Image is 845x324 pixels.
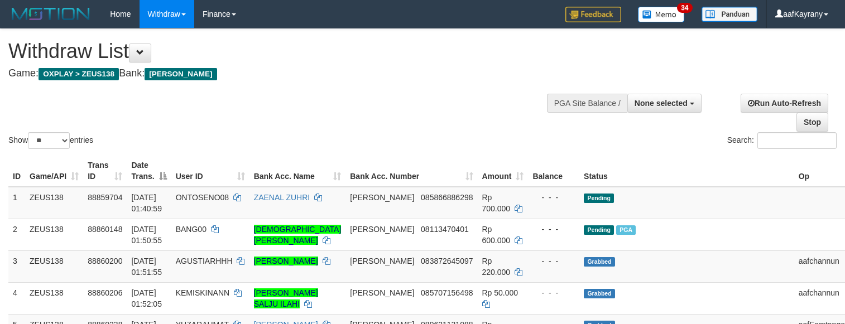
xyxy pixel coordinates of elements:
[584,289,615,298] span: Grabbed
[565,7,621,22] img: Feedback.jpg
[254,225,342,245] a: [DEMOGRAPHIC_DATA][PERSON_NAME]
[350,225,414,234] span: [PERSON_NAME]
[421,193,473,202] span: Copy 085866886298 to clipboard
[532,255,575,267] div: - - -
[350,288,414,297] span: [PERSON_NAME]
[254,257,318,265] a: [PERSON_NAME]
[8,250,25,282] td: 3
[131,225,162,245] span: [DATE] 01:50:55
[145,68,217,80] span: [PERSON_NAME]
[28,132,70,149] select: Showentries
[8,187,25,219] td: 1
[345,155,477,187] th: Bank Acc. Number: activate to sort column ascending
[584,194,614,203] span: Pending
[627,94,702,113] button: None selected
[254,288,318,308] a: [PERSON_NAME] SALJU ILAHI
[532,224,575,235] div: - - -
[39,68,119,80] span: OXPLAY > ZEUS138
[8,40,552,62] h1: Withdraw List
[547,94,627,113] div: PGA Site Balance /
[727,132,837,149] label: Search:
[532,192,575,203] div: - - -
[584,225,614,235] span: Pending
[796,113,828,132] a: Stop
[638,7,685,22] img: Button%20Memo.svg
[176,288,229,297] span: KEMISKINANN
[88,288,122,297] span: 88860206
[584,257,615,267] span: Grabbed
[88,225,122,234] span: 88860148
[757,132,837,149] input: Search:
[8,6,93,22] img: MOTION_logo.png
[482,193,511,213] span: Rp 700.000
[482,288,518,297] span: Rp 50.000
[635,99,688,108] span: None selected
[131,193,162,213] span: [DATE] 01:40:59
[25,155,83,187] th: Game/API: activate to sort column ascending
[8,132,93,149] label: Show entries
[8,68,552,79] h4: Game: Bank:
[131,288,162,308] span: [DATE] 01:52:05
[350,257,414,265] span: [PERSON_NAME]
[532,287,575,298] div: - - -
[176,257,233,265] span: AGUSTIARHHH
[616,225,636,235] span: Marked by aafkaynarin
[8,282,25,314] td: 4
[25,219,83,250] td: ZEUS138
[171,155,249,187] th: User ID: activate to sort column ascending
[421,225,469,234] span: Copy 08113470401 to clipboard
[25,187,83,219] td: ZEUS138
[25,250,83,282] td: ZEUS138
[677,3,692,13] span: 34
[25,282,83,314] td: ZEUS138
[421,257,473,265] span: Copy 083872645097 to clipboard
[8,219,25,250] td: 2
[249,155,346,187] th: Bank Acc. Name: activate to sort column ascending
[83,155,127,187] th: Trans ID: activate to sort column ascending
[478,155,529,187] th: Amount: activate to sort column ascending
[482,225,511,245] span: Rp 600.000
[482,257,511,277] span: Rp 220.000
[176,225,207,234] span: BANG00
[88,193,122,202] span: 88859704
[127,155,171,187] th: Date Trans.: activate to sort column descending
[528,155,579,187] th: Balance
[702,7,757,22] img: panduan.png
[350,193,414,202] span: [PERSON_NAME]
[254,193,310,202] a: ZAENAL ZUHRI
[176,193,229,202] span: ONTOSENO08
[579,155,794,187] th: Status
[741,94,828,113] a: Run Auto-Refresh
[88,257,122,265] span: 88860200
[8,155,25,187] th: ID
[131,257,162,277] span: [DATE] 01:51:55
[421,288,473,297] span: Copy 085707156498 to clipboard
